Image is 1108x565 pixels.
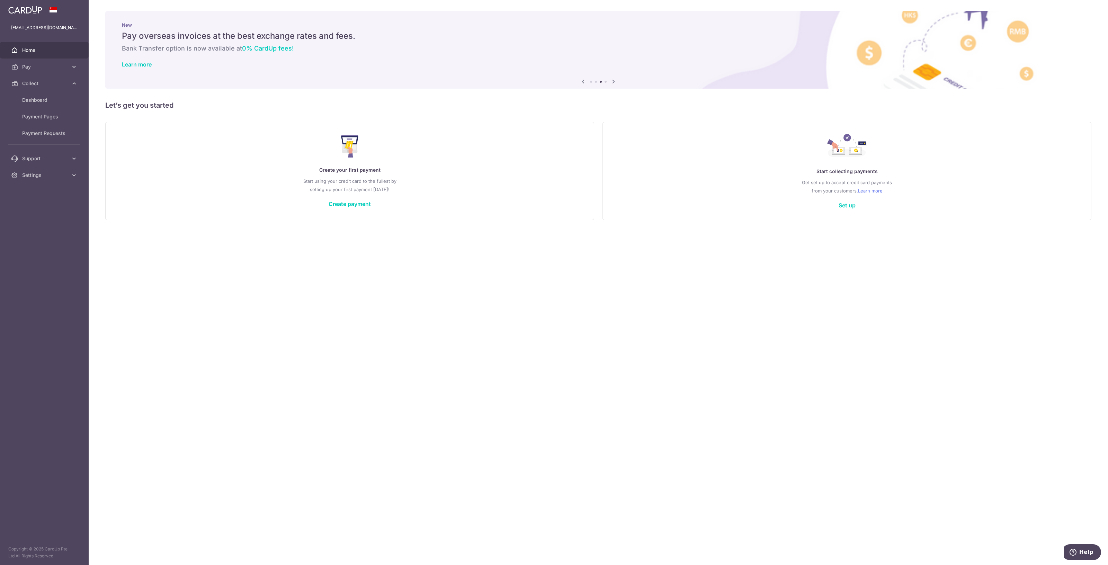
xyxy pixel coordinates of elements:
[329,200,371,207] a: Create payment
[22,130,68,137] span: Payment Requests
[22,155,68,162] span: Support
[22,113,68,120] span: Payment Pages
[22,63,68,70] span: Pay
[1064,544,1101,562] iframe: Opens a widget where you can find more information
[122,22,1075,28] p: New
[617,178,1077,195] p: Get set up to accept credit card payments from your customers.
[105,100,1091,111] h5: Let’s get you started
[827,134,867,159] img: Collect Payment
[8,6,42,14] img: CardUp
[11,24,78,31] p: [EMAIL_ADDRESS][DOMAIN_NAME]
[122,30,1075,42] h5: Pay overseas invoices at the best exchange rates and fees.
[22,80,68,87] span: Collect
[122,44,1075,53] h6: Bank Transfer option is now available at
[22,97,68,104] span: Dashboard
[22,172,68,179] span: Settings
[242,45,294,52] span: 0% CardUp fees!
[105,11,1091,89] img: International Invoice Banner
[122,61,152,68] a: Learn more
[617,167,1077,176] p: Start collecting payments
[22,47,68,54] span: Home
[839,202,856,209] a: Set up
[119,177,580,194] p: Start using your credit card to the fullest by setting up your first payment [DATE]!
[341,135,359,158] img: Make Payment
[858,187,883,195] a: Learn more
[119,166,580,174] p: Create your first payment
